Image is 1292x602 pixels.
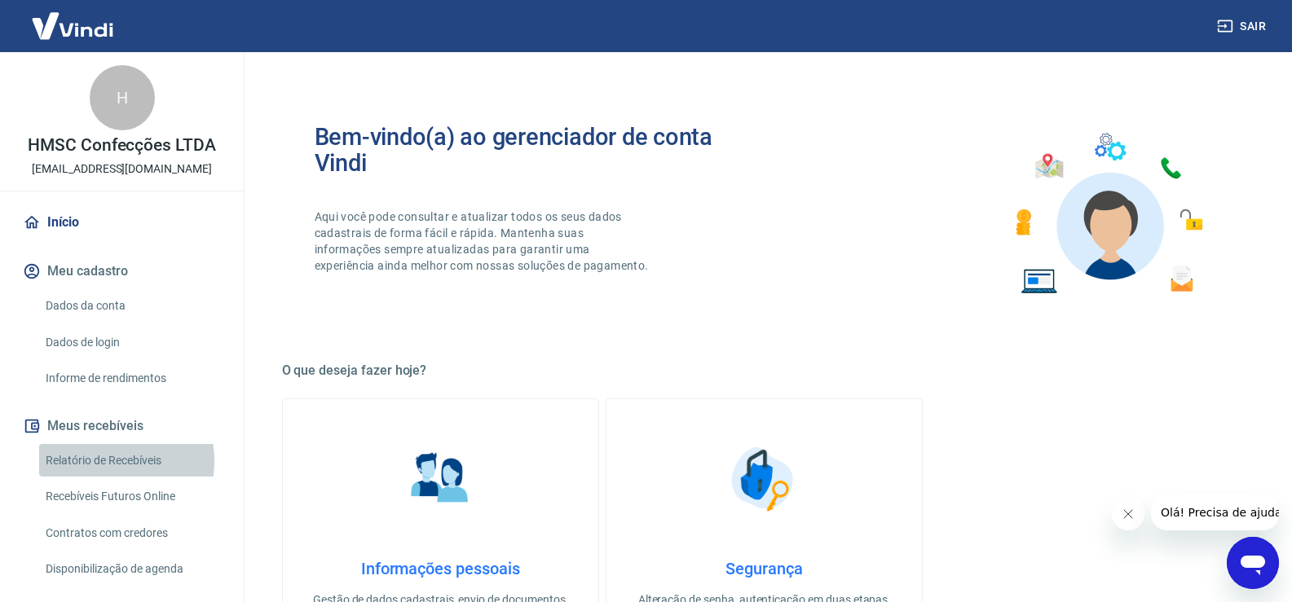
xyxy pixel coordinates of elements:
a: Contratos com credores [39,516,224,550]
img: Segurança [723,438,805,520]
p: [EMAIL_ADDRESS][DOMAIN_NAME] [32,160,212,178]
iframe: Fechar mensagem [1112,498,1144,530]
a: Início [20,204,224,240]
a: Recebíveis Futuros Online [39,480,224,513]
img: Informações pessoais [399,438,481,520]
h2: Bem-vindo(a) ao gerenciador de conta Vindi [315,124,765,176]
button: Meu cadastro [20,253,224,289]
h4: Informações pessoais [309,559,572,578]
a: Dados de login [39,326,224,359]
h4: Segurança [633,559,896,578]
div: H [90,65,155,130]
a: Informe de rendimentos [39,362,224,395]
span: Olá! Precisa de ajuda? [10,11,137,24]
a: Dados da conta [39,289,224,323]
p: HMSC Confecções LTDA [28,137,216,154]
a: Relatório de Recebíveis [39,444,224,477]
a: Disponibilização de agenda [39,552,224,586]
img: Imagem de um avatar masculino com diversos icones exemplificando as funcionalidades do gerenciado... [1001,124,1215,304]
img: Vindi [20,1,126,51]
iframe: Botão para abrir a janela de mensagens [1227,537,1279,589]
button: Sair [1214,11,1272,42]
iframe: Mensagem da empresa [1151,494,1279,530]
h5: O que deseja fazer hoje? [282,363,1247,379]
button: Meus recebíveis [20,408,224,444]
p: Aqui você pode consultar e atualizar todos os seus dados cadastrais de forma fácil e rápida. Mant... [315,209,652,274]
